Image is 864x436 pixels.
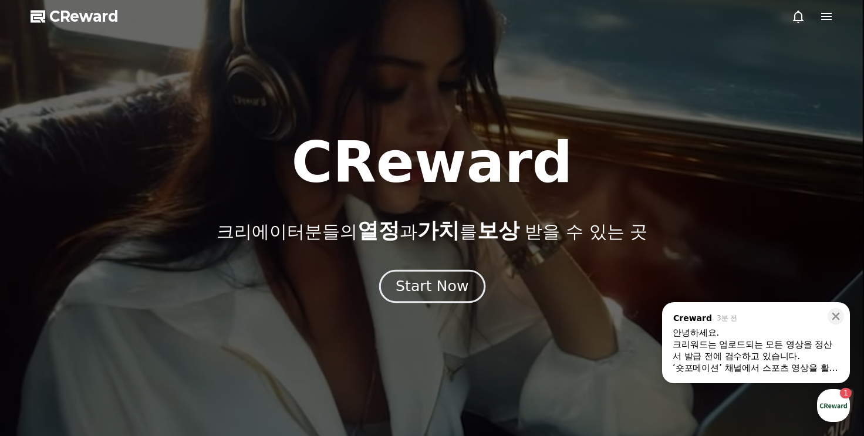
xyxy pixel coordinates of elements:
[382,282,483,293] a: Start Now
[37,356,44,366] span: 홈
[181,356,195,366] span: 설정
[417,218,460,242] span: 가치
[49,7,119,26] span: CReward
[379,269,485,303] button: Start Now
[107,357,122,366] span: 대화
[477,218,519,242] span: 보상
[119,338,123,347] span: 1
[396,276,468,296] div: Start Now
[217,219,647,242] p: 크리에이터분들의 과 를 받을 수 있는 곳
[4,339,77,368] a: 홈
[291,134,572,191] h1: CReward
[357,218,400,242] span: 열정
[77,339,151,368] a: 1대화
[151,339,225,368] a: 설정
[31,7,119,26] a: CReward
